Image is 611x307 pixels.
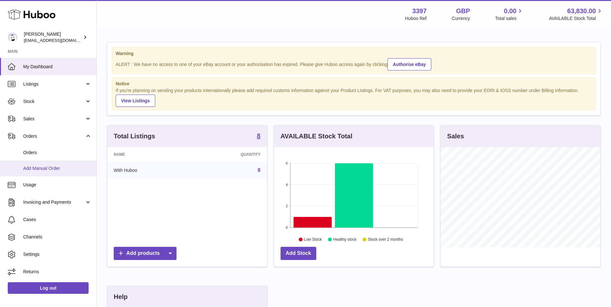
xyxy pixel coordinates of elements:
span: Orders [23,150,91,156]
a: Authorise eBay [387,58,432,70]
text: 4 [286,183,288,187]
img: sales@canchema.com [8,33,17,42]
h3: AVAILABLE Stock Total [281,132,352,141]
span: Cases [23,217,91,223]
a: 8 [257,133,261,140]
strong: GBP [456,7,470,15]
div: ALERT : We have no access to one of your eBay account or your authorisation has expired. Please g... [116,57,592,70]
div: Currency [452,15,470,22]
div: Huboo Ref [405,15,427,22]
span: AVAILABLE Stock Total [549,15,603,22]
span: [EMAIL_ADDRESS][DOMAIN_NAME] [24,38,95,43]
span: 63,830.00 [567,7,596,15]
a: Add Stock [281,247,316,260]
span: Returns [23,269,91,275]
a: 63,830.00 AVAILABLE Stock Total [549,7,603,22]
span: Stock [23,98,85,105]
text: 2 [286,204,288,208]
a: View Listings [116,95,155,107]
text: 6 [286,161,288,165]
td: With Huboo [107,162,191,179]
span: Listings [23,81,85,87]
span: Usage [23,182,91,188]
span: 0.00 [504,7,517,15]
th: Name [107,147,191,162]
h3: Sales [447,132,464,141]
h3: Help [114,293,128,301]
th: Quantity [191,147,267,162]
span: Orders [23,133,85,139]
a: 0.00 Total sales [495,7,524,22]
div: If you're planning on sending your products internationally please add required customs informati... [116,88,592,107]
div: [PERSON_NAME] [24,31,82,43]
span: Total sales [495,15,524,22]
span: Channels [23,234,91,240]
a: 8 [258,167,261,173]
a: Add products [114,247,177,260]
text: Low Stock [304,237,322,242]
strong: Warning [116,51,592,57]
a: Log out [8,282,89,294]
span: Invoicing and Payments [23,199,85,205]
strong: 3397 [412,7,427,15]
h3: Total Listings [114,132,155,141]
span: Settings [23,251,91,257]
span: My Dashboard [23,64,91,70]
text: 0 [286,226,288,229]
strong: Notice [116,81,592,87]
span: Add Manual Order [23,165,91,172]
strong: 8 [257,133,261,139]
text: Healthy stock [333,237,357,242]
text: Stock over 2 months [368,237,403,242]
span: Sales [23,116,85,122]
